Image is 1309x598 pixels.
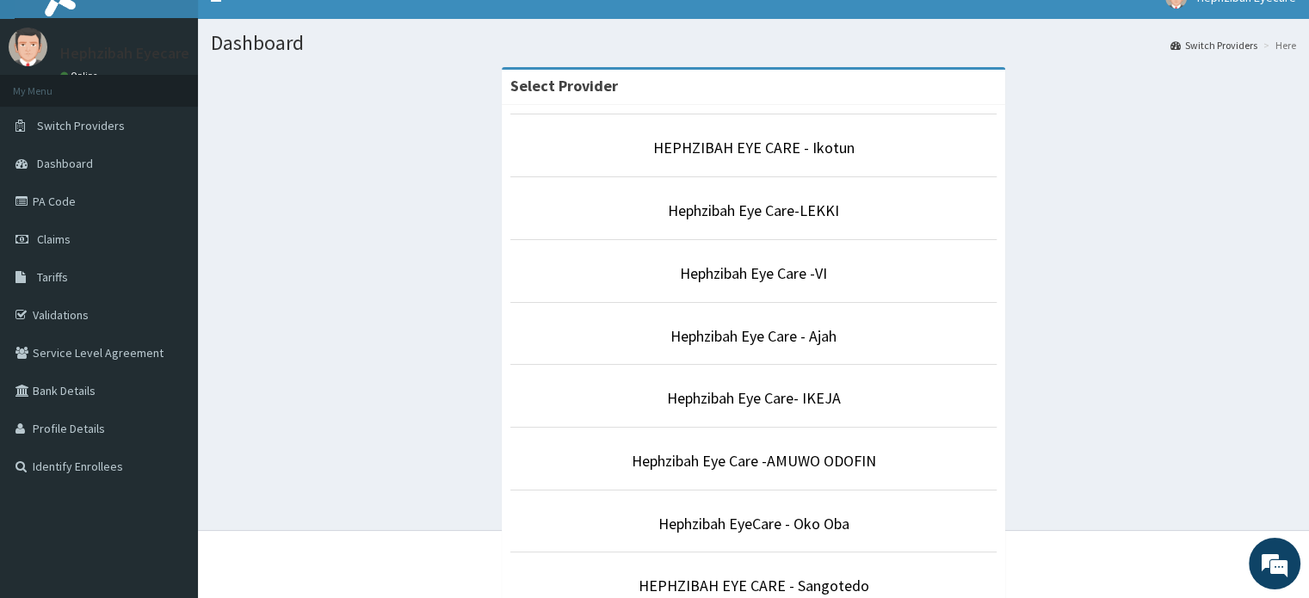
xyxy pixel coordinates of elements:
span: Dashboard [37,156,93,171]
img: User Image [9,28,47,66]
a: HEPHZIBAH EYE CARE - Sangotedo [639,576,869,595]
a: Hephzibah Eye Care- IKEJA [667,388,841,408]
a: Online [60,70,102,82]
a: Hephzibah EyeCare - Oko Oba [658,514,849,533]
a: Switch Providers [1170,38,1257,52]
a: Hephzibah Eye Care -AMUWO ODOFIN [632,451,876,471]
span: Switch Providers [37,118,125,133]
p: Hephzibah Eyecare [60,46,189,61]
li: Here [1259,38,1296,52]
span: Claims [37,231,71,247]
h1: Dashboard [211,32,1296,54]
a: Hephzibah Eye Care-LEKKI [668,200,839,220]
a: Hephzibah Eye Care - Ajah [670,326,837,346]
a: Hephzibah Eye Care -VI [680,263,827,283]
strong: Select Provider [510,76,618,96]
span: Tariffs [37,269,68,285]
a: HEPHZIBAH EYE CARE - Ikotun [653,138,855,157]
